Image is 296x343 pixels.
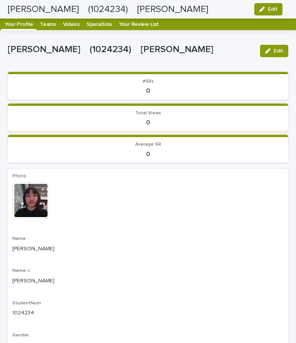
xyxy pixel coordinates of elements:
span: #SRs [143,79,154,84]
span: Edit [274,48,283,54]
p: [PERSON_NAME] (1024234) [PERSON_NAME] [8,44,254,55]
a: Videos [60,15,83,30]
a: Teams [36,15,59,30]
p: Videos [63,15,80,28]
span: Gender [12,333,29,338]
p: Your Review List [119,15,159,28]
span: Average SR [135,142,161,147]
span: Total Views [135,111,161,115]
span: Name-J [12,268,30,273]
p: 0 [12,87,284,95]
a: Your Review List [116,15,162,30]
p: Teams [40,15,56,28]
p: 0 [12,151,284,158]
button: Edit [260,45,288,57]
p: [PERSON_NAME] [12,245,284,253]
a: SpaceSize [83,15,116,30]
p: Your Profile [5,15,33,28]
p: 0 [12,119,284,126]
span: StudentNum [12,301,41,306]
span: Name [12,236,26,241]
p: [PERSON_NAME] [12,277,284,285]
span: Photo [12,174,26,178]
p: SpaceSize [87,15,112,28]
a: Your Profile [1,15,36,29]
p: 1024234 [12,309,284,317]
